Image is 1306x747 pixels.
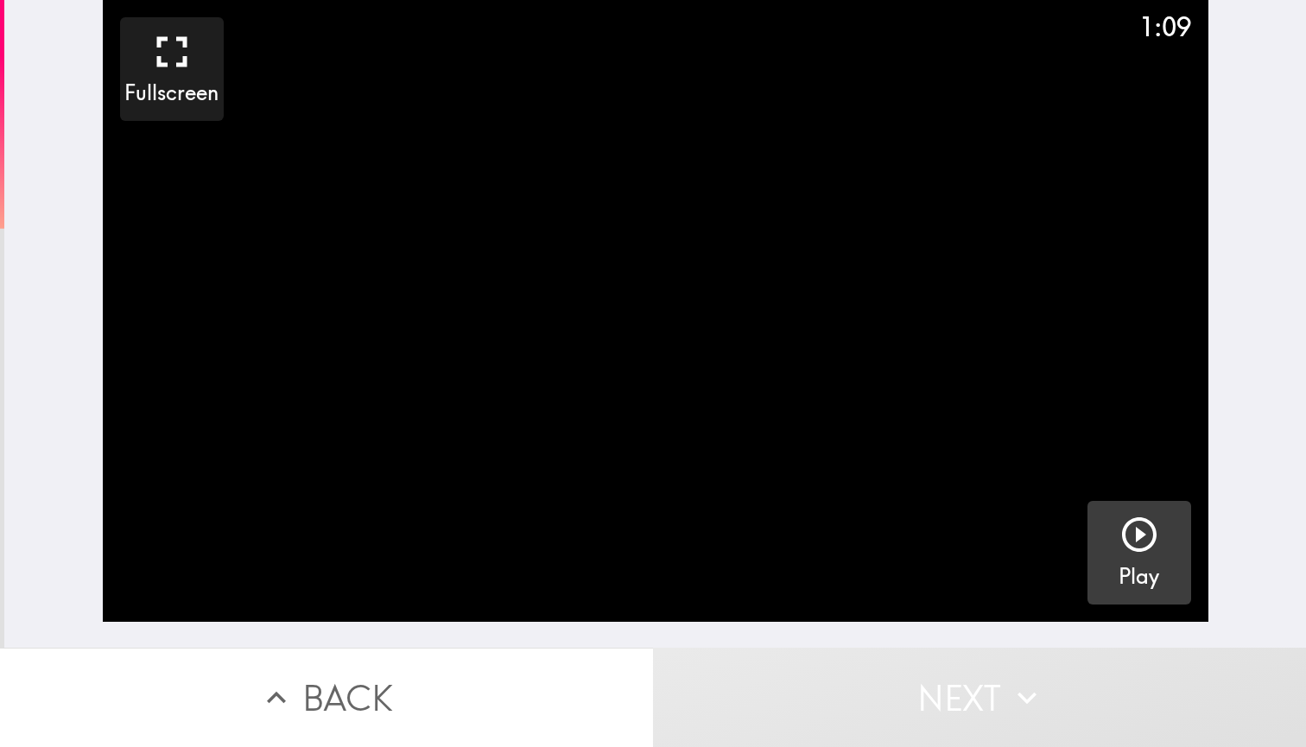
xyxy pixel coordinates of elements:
h5: Fullscreen [124,79,219,108]
button: Play [1087,501,1191,605]
div: 1:09 [1139,9,1191,45]
button: Fullscreen [120,17,224,121]
button: Next [653,648,1306,747]
h5: Play [1119,562,1159,592]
